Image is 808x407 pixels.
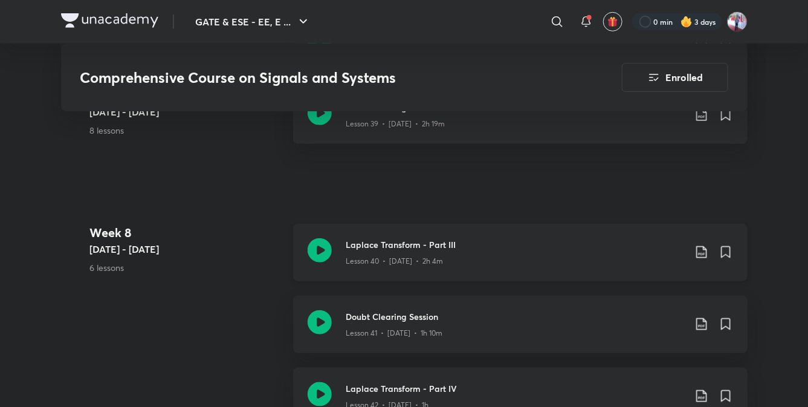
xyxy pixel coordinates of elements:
[90,105,283,119] h5: [DATE] - [DATE]
[61,13,158,31] a: Company Logo
[346,382,685,395] h3: Laplace Transform - Part IV
[346,310,685,323] h3: Doubt Clearing Session
[90,261,283,274] p: 6 lessons
[607,16,618,27] img: avatar
[346,119,445,129] p: Lesson 39 • [DATE] • 2h 19m
[189,10,318,34] button: GATE & ESE - EE, E ...
[80,69,554,86] h3: Comprehensive Course on Signals and Systems
[346,328,443,339] p: Lesson 41 • [DATE] • 1h 10m
[293,296,748,368] a: Doubt Clearing SessionLesson 41 • [DATE] • 1h 10m
[90,242,283,256] h5: [DATE] - [DATE]
[680,16,693,28] img: streak
[293,86,748,158] a: Doubt Clearing SessionLesson 39 • [DATE] • 2h 19m
[622,63,728,92] button: Enrolled
[90,124,283,137] p: 8 lessons
[727,11,748,32] img: Pradeep Kumar
[346,256,444,267] p: Lesson 40 • [DATE] • 2h 4m
[90,224,283,242] h4: Week 8
[61,13,158,28] img: Company Logo
[293,224,748,296] a: Laplace Transform - Part IIILesson 40 • [DATE] • 2h 4m
[603,12,622,31] button: avatar
[346,238,685,251] h3: Laplace Transform - Part III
